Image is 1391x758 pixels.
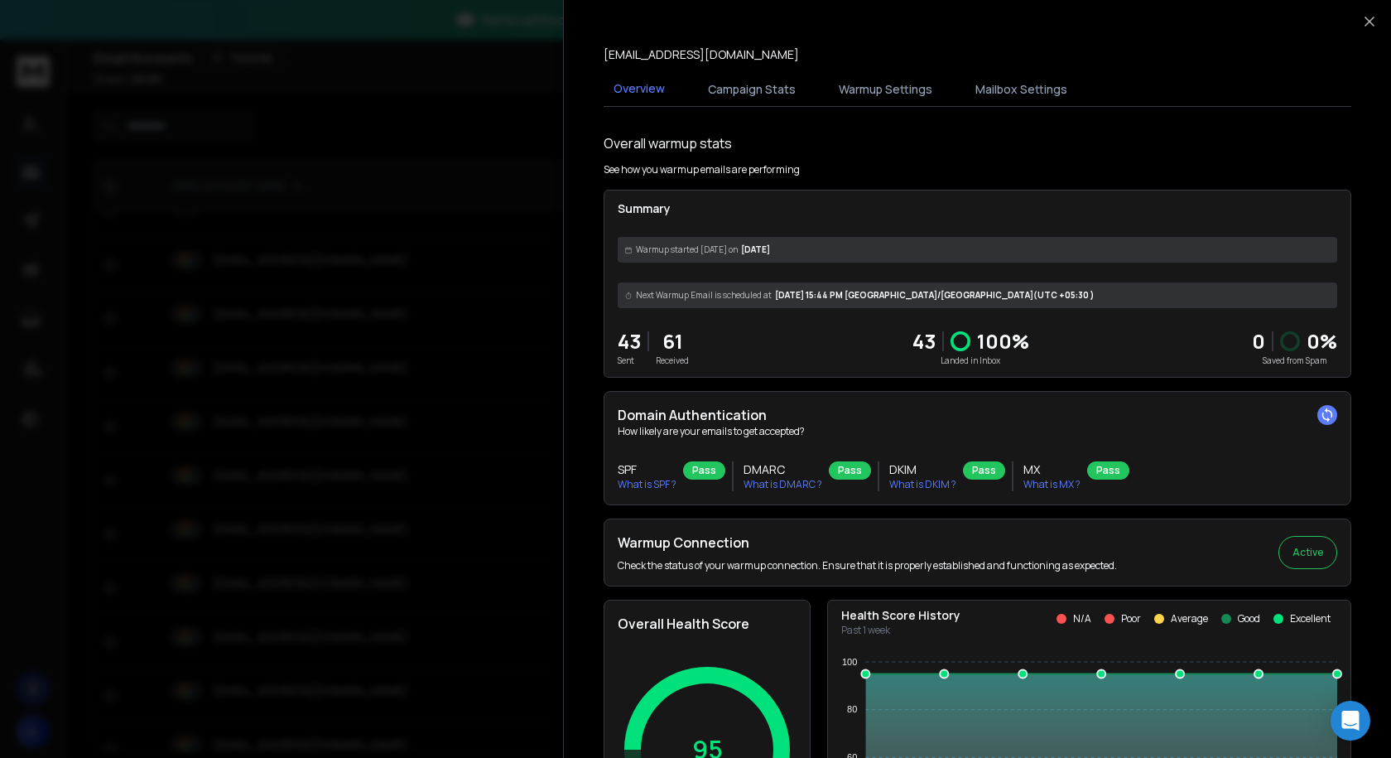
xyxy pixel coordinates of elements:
[963,461,1005,480] div: Pass
[1171,612,1208,625] p: Average
[604,133,732,153] h1: Overall warmup stats
[889,478,956,491] p: What is DKIM ?
[1278,536,1337,569] button: Active
[1238,612,1260,625] p: Good
[847,704,857,714] tspan: 80
[636,244,738,256] span: Warmup started [DATE] on
[618,559,1117,572] p: Check the status of your warmup connection. Ensure that it is properly established and functionin...
[1023,478,1081,491] p: What is MX ?
[1252,327,1265,355] strong: 0
[1331,701,1370,741] div: Open Intercom Messenger
[1087,461,1129,480] div: Pass
[1121,612,1141,625] p: Poor
[889,461,956,478] h3: DKIM
[977,328,1029,355] p: 100 %
[912,328,936,355] p: 43
[683,461,725,480] div: Pass
[604,46,799,63] p: [EMAIL_ADDRESS][DOMAIN_NAME]
[618,425,1337,438] p: How likely are your emails to get accepted?
[618,405,1337,425] h2: Domain Authentication
[744,461,822,478] h3: DMARC
[744,478,822,491] p: What is DMARC ?
[618,614,797,634] h2: Overall Health Score
[618,478,676,491] p: What is SPF ?
[829,71,942,108] button: Warmup Settings
[618,200,1337,217] p: Summary
[829,461,871,480] div: Pass
[604,70,675,109] button: Overview
[656,328,689,355] p: 61
[965,71,1077,108] button: Mailbox Settings
[618,237,1337,263] div: [DATE]
[618,533,1117,553] h2: Warmup Connection
[636,289,772,302] span: Next Warmup Email is scheduled at
[1290,612,1331,625] p: Excellent
[618,282,1337,308] div: [DATE] 15:44 PM [GEOGRAPHIC_DATA]/[GEOGRAPHIC_DATA] (UTC +05:30 )
[1073,612,1091,625] p: N/A
[618,355,641,367] p: Sent
[698,71,806,108] button: Campaign Stats
[618,461,676,478] h3: SPF
[618,328,641,355] p: 43
[604,163,800,176] p: See how you warmup emails are performing
[1252,355,1337,367] p: Saved from Spam
[912,355,1029,367] p: Landed in Inbox
[1023,461,1081,478] h3: MX
[841,624,960,637] p: Past 1 week
[841,607,960,624] p: Health Score History
[842,657,857,667] tspan: 100
[656,355,689,367] p: Received
[1307,328,1337,355] p: 0 %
